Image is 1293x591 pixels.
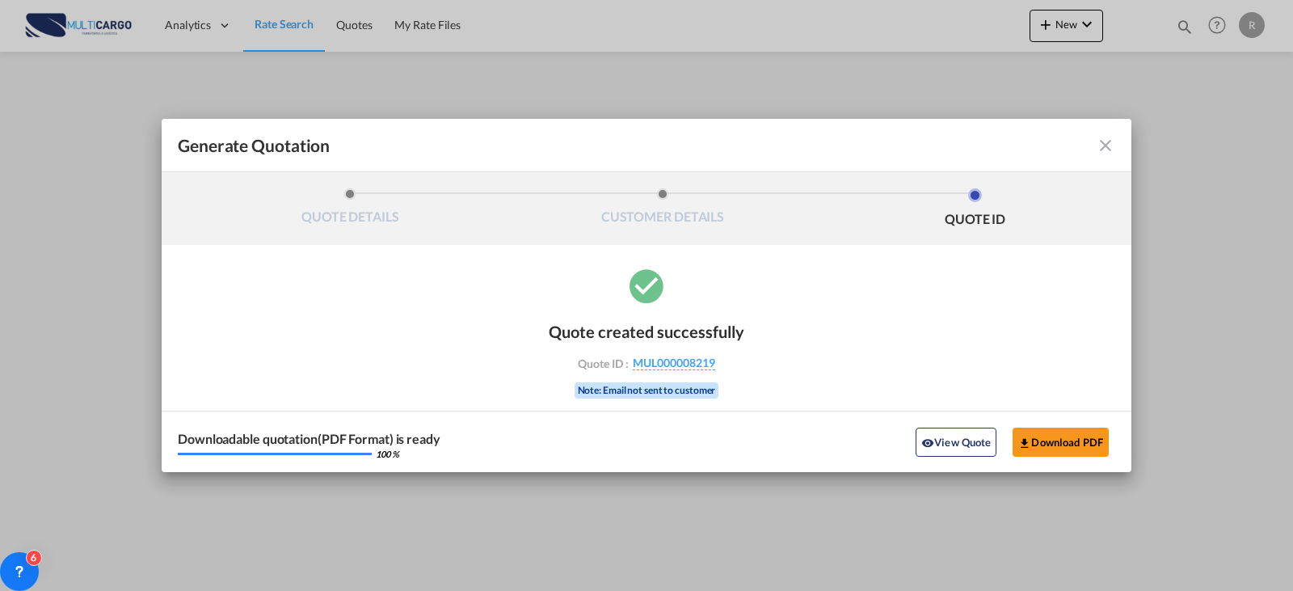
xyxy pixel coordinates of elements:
div: Downloadable quotation(PDF Format) is ready [178,433,440,445]
li: QUOTE ID [819,188,1131,232]
li: QUOTE DETAILS [194,188,507,232]
md-dialog: Generate QuotationQUOTE ... [162,119,1131,472]
button: icon-eyeView Quote [916,428,996,457]
div: Quote ID : [553,356,740,370]
span: Generate Quotation [178,135,330,156]
md-icon: icon-checkbox-marked-circle [626,265,667,306]
md-icon: icon-close fg-AAA8AD cursor m-0 [1096,136,1115,155]
div: Quote created successfully [549,322,744,341]
div: Note: Email not sent to customer [575,382,719,399]
md-icon: icon-eye [921,437,934,450]
li: CUSTOMER DETAILS [507,188,819,232]
div: 100 % [376,450,399,458]
button: Download PDF [1013,428,1109,457]
md-icon: icon-download [1018,437,1031,450]
span: MUL000008219 [633,356,715,370]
